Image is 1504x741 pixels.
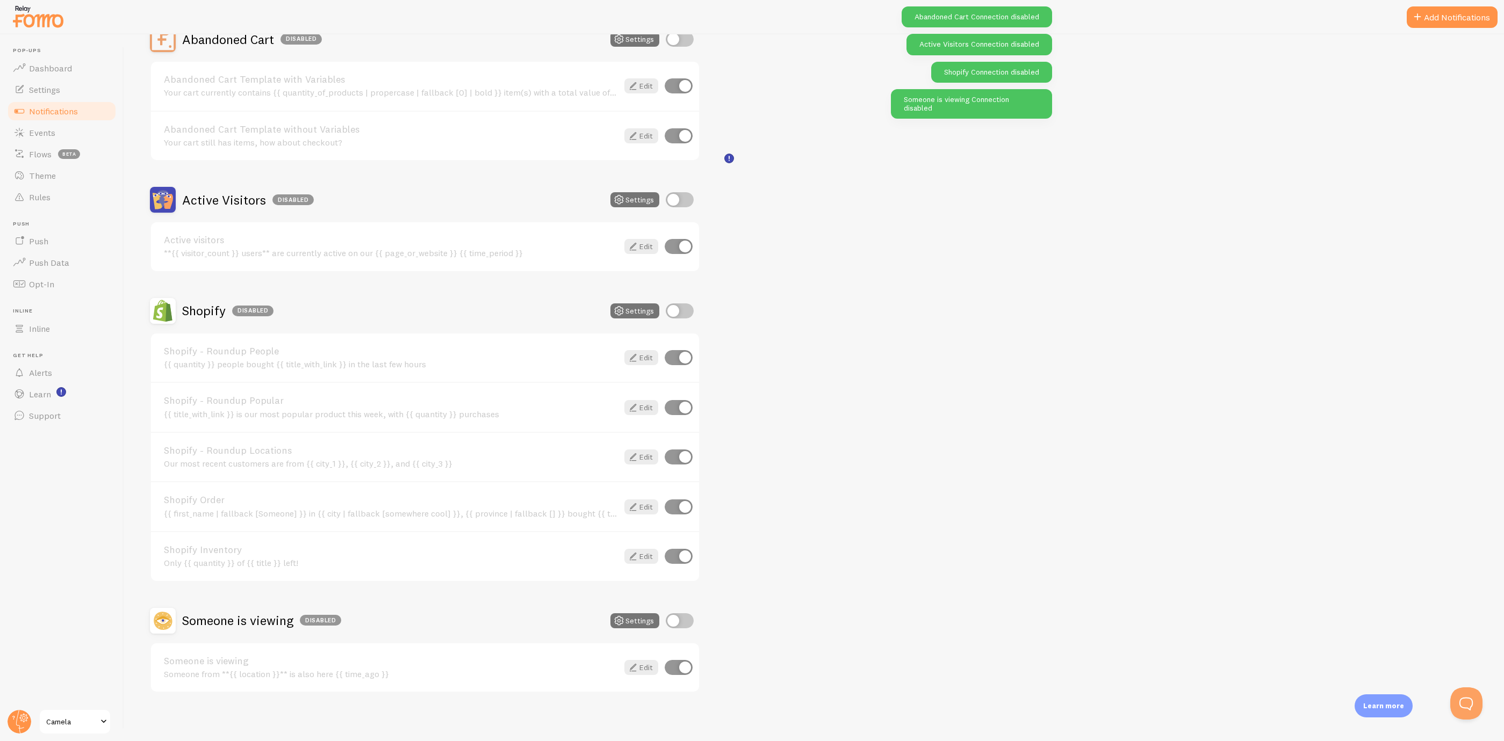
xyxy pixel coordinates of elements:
a: Shopify - Roundup Popular [164,396,618,405]
a: Settings [6,79,117,100]
span: Camela [46,715,97,728]
span: Get Help [13,352,117,359]
button: Settings [610,303,659,318]
a: Edit [624,128,658,143]
div: Your cart currently contains {{ quantity_of_products | propercase | fallback [0] | bold }} item(s... [164,88,618,97]
span: Learn [29,389,51,399]
div: {{ first_name | fallback [Someone] }} in {{ city | fallback [somewhere cool] }}, {{ province | fa... [164,508,618,518]
span: beta [58,149,80,159]
p: Learn more [1363,701,1404,711]
h2: Abandoned Cart [182,31,322,48]
button: Settings [610,613,659,628]
h2: Someone is viewing [182,612,341,629]
a: Shopify - Roundup Locations [164,446,618,455]
button: Settings [610,192,659,207]
a: Someone is viewing [164,656,618,666]
div: Someone is viewing Connection disabled [891,89,1052,119]
span: Rules [29,192,51,202]
span: Events [29,127,55,138]
a: Edit [624,400,658,415]
a: Shopify - Roundup People [164,346,618,356]
div: {{ quantity }} people bought {{ title_with_link }} in the last few hours [164,359,618,369]
span: Push [29,236,48,246]
div: Disabled [300,615,341,626]
img: Someone is viewing [150,608,176,634]
a: Events [6,122,117,143]
a: Notifications [6,100,117,122]
a: Edit [624,449,658,464]
span: Alerts [29,367,52,378]
a: Edit [624,78,658,93]
div: Our most recent customers are from {{ city_1 }}, {{ city_2 }}, and {{ city_3 }} [164,459,618,468]
a: Dashboard [6,57,117,79]
span: Pop-ups [13,47,117,54]
div: Disabled [232,306,274,316]
a: Learn [6,383,117,405]
span: Flows [29,149,52,159]
div: {{ title_with_link }} is our most popular product this week, with {{ quantity }} purchases [164,409,618,419]
span: Theme [29,170,56,181]
h2: Shopify [182,302,274,319]
div: Abandoned Cart Connection disabled [902,6,1052,27]
div: Learn more [1355,694,1413,717]
h2: Active Visitors [182,192,314,208]
a: Edit [624,350,658,365]
span: Push Data [29,257,69,268]
a: Camela [39,709,111,735]
div: Shopify Connection disabled [931,62,1052,83]
a: Edit [624,549,658,564]
a: Abandoned Cart Template without Variables [164,125,618,134]
a: Edit [624,660,658,675]
img: Shopify [150,298,176,324]
a: Inline [6,318,117,339]
div: Only {{ quantity }} of {{ title }} left! [164,558,618,568]
span: Inline [13,308,117,315]
div: Your cart still has items, how about checkout? [164,137,618,147]
a: Push Data [6,252,117,273]
div: Someone from **{{ location }}** is also here {{ time_ago }} [164,669,618,679]
a: Push [6,230,117,252]
img: fomo-relay-logo-orange.svg [11,3,65,30]
a: Active visitors [164,235,618,245]
a: Support [6,405,117,426]
a: Alerts [6,362,117,383]
a: Opt-In [6,273,117,295]
img: Active Visitors [150,187,176,213]
span: Push [13,221,117,228]
div: Disabled [280,34,322,45]
div: Active Visitors Connection disabled [906,34,1052,55]
button: Settings [610,32,659,47]
img: Abandoned Cart [150,26,176,52]
a: Shopify Order [164,495,618,505]
div: Disabled [272,194,314,205]
span: Settings [29,84,60,95]
a: Flows beta [6,143,117,165]
span: Opt-In [29,279,54,289]
a: Abandoned Cart Template with Variables [164,75,618,84]
a: Shopify Inventory [164,545,618,555]
div: **{{ visitor_count }} users** are currently active on our {{ page_or_website }} {{ time_period }} [164,248,618,258]
span: Notifications [29,106,78,117]
span: Support [29,410,61,421]
iframe: Help Scout Beacon - Open [1450,687,1483,720]
a: Edit [624,239,658,254]
a: Theme [6,165,117,186]
svg: <p>🛍️ For Shopify Users</p><p>To use the <strong>Abandoned Cart with Variables</strong> template,... [724,154,734,163]
span: Dashboard [29,63,72,74]
span: Inline [29,323,50,334]
a: Rules [6,186,117,208]
svg: <p>Watch New Feature Tutorials!</p> [56,387,66,397]
a: Edit [624,499,658,514]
